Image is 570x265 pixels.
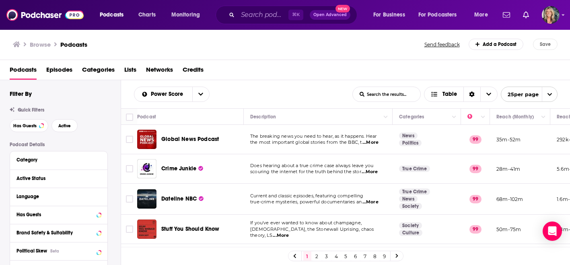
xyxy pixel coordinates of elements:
span: [DEMOGRAPHIC_DATA], the Stonewall Uprising, chaos theory, LS [250,226,374,238]
a: Episodes [46,63,72,80]
a: 3 [323,251,331,261]
span: ...More [273,232,289,239]
button: open menu [94,8,134,21]
p: 99 [469,195,482,203]
span: Logged in as lisa.beech [542,6,560,24]
a: Podcasts [10,63,37,80]
a: 4 [332,251,340,261]
p: 68m-102m [496,196,523,203]
span: Crime Junkie [161,165,196,172]
h2: Filter By [10,90,32,97]
button: Has Guests [16,209,101,219]
div: Search podcasts, credits, & more... [223,6,365,24]
button: Political SkewBeta [16,246,101,256]
span: Monitoring [171,9,200,21]
button: Has Guests [10,119,48,132]
button: Save [533,39,558,50]
span: scouring the internet for the truth behind the stor [250,169,361,174]
button: Send feedback [422,41,462,48]
a: 5 [342,251,350,261]
span: Current and classic episodes, featuring compelling [250,193,364,199]
button: open menu [166,8,210,21]
span: If you've ever wanted to know about champagne, [250,220,362,226]
p: 50m-75m [496,226,521,233]
img: Podchaser - Follow, Share and Rate Podcasts [6,7,84,23]
a: 6 [352,251,360,261]
span: Has Guests [13,124,37,128]
span: For Podcasters [418,9,457,21]
span: the most important global stories from the BBC, t [250,139,362,145]
a: True Crime [399,166,430,172]
span: Credits [183,63,204,80]
a: Lists [124,63,136,80]
span: More [474,9,488,21]
a: True Crime [399,188,430,195]
button: Open AdvancedNew [310,10,350,20]
a: 1 [303,251,311,261]
a: Society [399,222,422,229]
a: Charts [133,8,161,21]
span: Toggle select row [126,195,133,203]
span: Podcasts [100,9,123,21]
div: Power Score [467,112,479,122]
button: Active [51,119,78,132]
a: 2 [313,251,321,261]
span: Political Skew [16,248,47,254]
a: Show notifications dropdown [500,8,513,22]
p: 28m-41m [496,166,520,172]
a: Global News Podcast [137,130,156,149]
button: Column Actions [539,112,548,122]
h2: Choose List sort [134,87,210,102]
a: 7 [361,251,369,261]
p: 99 [469,165,482,173]
span: Categories [82,63,115,80]
a: Dateline NBC [161,195,204,203]
span: Toggle select row [126,165,133,172]
a: Podcasts [60,41,87,48]
span: Power Score [151,91,186,97]
img: Stuff You Should Know [137,219,156,239]
button: Column Actions [449,112,459,122]
a: 9 [381,251,389,261]
button: Show profile menu [542,6,560,24]
div: Category [16,157,96,163]
p: 99 [469,135,482,143]
a: Society [399,203,422,209]
a: News [399,196,418,202]
span: Toggle select row [126,136,133,143]
button: Category [16,155,101,165]
img: Crime Junkie [137,159,156,178]
span: The breaking news you need to hear, as it happens. Hear [250,133,377,139]
button: Active Status [16,173,101,183]
a: News [399,132,418,139]
span: Toggle select row [126,226,133,233]
a: Stuff You Should Know [161,225,220,233]
div: Description [250,112,276,122]
p: 35m-52m [496,136,521,143]
span: For Business [373,9,405,21]
button: Brand Safety & Suitability [16,228,101,238]
div: Podcast [137,112,156,122]
span: Global News Podcast [161,136,219,143]
span: Quick Filters [18,107,44,113]
button: Column Actions [381,112,391,122]
button: open menu [368,8,415,21]
img: Dateline NBC [137,189,156,209]
span: Networks [146,63,173,80]
span: Dateline NBC [161,195,197,202]
span: true-crime mysteries, powerful documentaries an [250,199,362,205]
span: Does hearing about a true crime case always leave you [250,163,373,168]
div: Reach (Monthly) [496,112,534,122]
span: New [335,5,350,12]
img: User Profile [542,6,560,24]
span: ⌘ K [288,10,303,20]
